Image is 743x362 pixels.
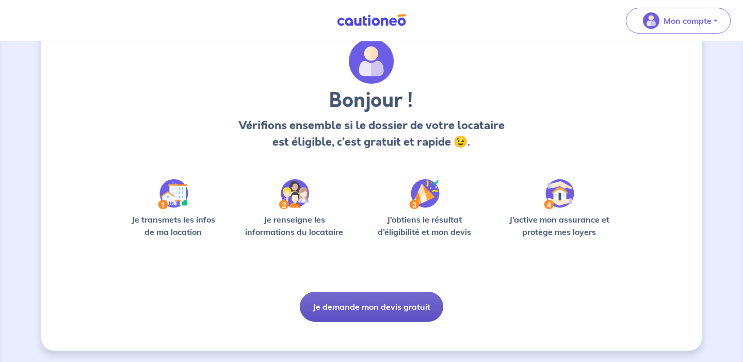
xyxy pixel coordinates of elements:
[409,179,440,209] img: /static/f3e743aab9439237c3e2196e4328bba9/Step-3.svg
[366,213,483,238] p: J’obtiens le résultat d’éligibilité et mon devis
[643,12,659,29] img: illu_account_valid_menu.svg
[279,179,309,209] img: /static/c0a346edaed446bb123850d2d04ad552/Step-2.svg
[300,292,443,322] button: Je demande mon devis gratuit
[235,88,507,113] h3: Bonjour !
[158,179,188,209] img: /static/90a569abe86eec82015bcaae536bd8e6/Step-1.svg
[664,14,712,27] p: Mon compte
[626,8,731,34] button: illu_account_valid_menu.svgMon compte
[333,14,410,27] img: Cautioneo
[544,179,574,209] img: /static/bfff1cf634d835d9112899e6a3df1a5d/Step-4.svg
[124,213,222,238] p: Je transmets les infos de ma location
[239,213,350,238] p: Je renseigne les informations du locataire
[499,213,619,238] p: J’active mon assurance et protège mes loyers
[235,117,507,150] p: Vérifions ensemble si le dossier de votre locataire est éligible, c’est gratuit et rapide 😉.
[349,39,394,84] img: archivate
